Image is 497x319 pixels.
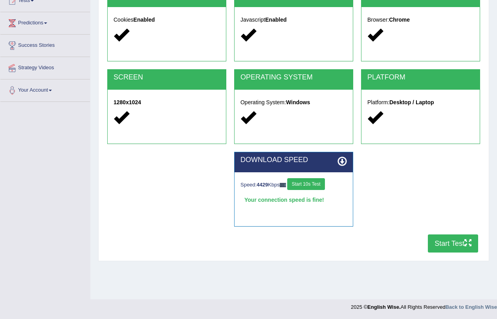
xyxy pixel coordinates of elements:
h2: DOWNLOAD SPEED [240,156,347,164]
a: Predictions [0,12,90,32]
a: Your Account [0,79,90,99]
strong: Enabled [265,17,286,23]
strong: Windows [286,99,310,105]
a: Success Stories [0,35,90,54]
h5: Cookies [114,17,220,23]
h5: Javascript [240,17,347,23]
h5: Platform: [367,100,474,105]
h2: OPERATING SYSTEM [240,74,347,81]
div: 2025 © All Rights Reserved [351,299,497,311]
a: Strategy Videos [0,57,90,77]
strong: 1280x1024 [114,99,141,105]
strong: English Wise. [367,304,400,310]
button: Start 10s Test [287,178,325,190]
div: Speed: Kbps [240,178,347,192]
a: Back to English Wise [446,304,497,310]
div: Your connection speed is fine! [240,194,347,206]
h5: Operating System: [240,100,347,105]
button: Start Test [428,234,478,253]
h5: Browser: [367,17,474,23]
strong: 4429 [257,182,268,188]
strong: Desktop / Laptop [389,99,434,105]
strong: Enabled [134,17,155,23]
img: ajax-loader-fb-connection.gif [280,183,286,187]
h2: SCREEN [114,74,220,81]
strong: Chrome [389,17,410,23]
h2: PLATFORM [367,74,474,81]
